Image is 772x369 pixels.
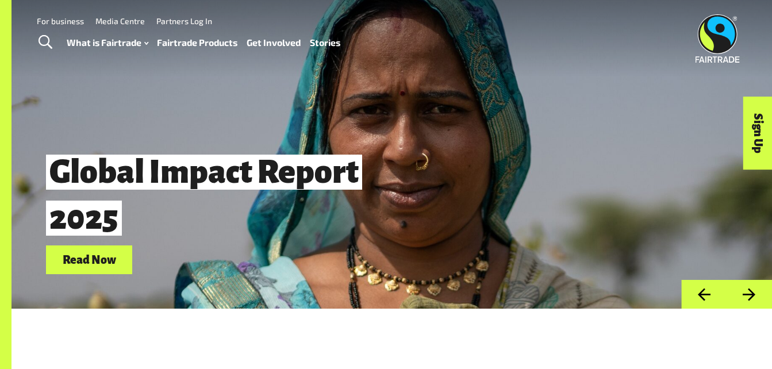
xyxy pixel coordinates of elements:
[681,280,727,309] button: Previous
[46,245,132,275] a: Read Now
[157,34,237,51] a: Fairtrade Products
[696,14,740,63] img: Fairtrade Australia New Zealand logo
[46,155,362,236] span: Global Impact Report 2025
[67,34,148,51] a: What is Fairtrade
[37,16,84,26] a: For business
[247,34,301,51] a: Get Involved
[727,280,772,309] button: Next
[95,16,145,26] a: Media Centre
[31,28,59,57] a: Toggle Search
[310,34,340,51] a: Stories
[156,16,212,26] a: Partners Log In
